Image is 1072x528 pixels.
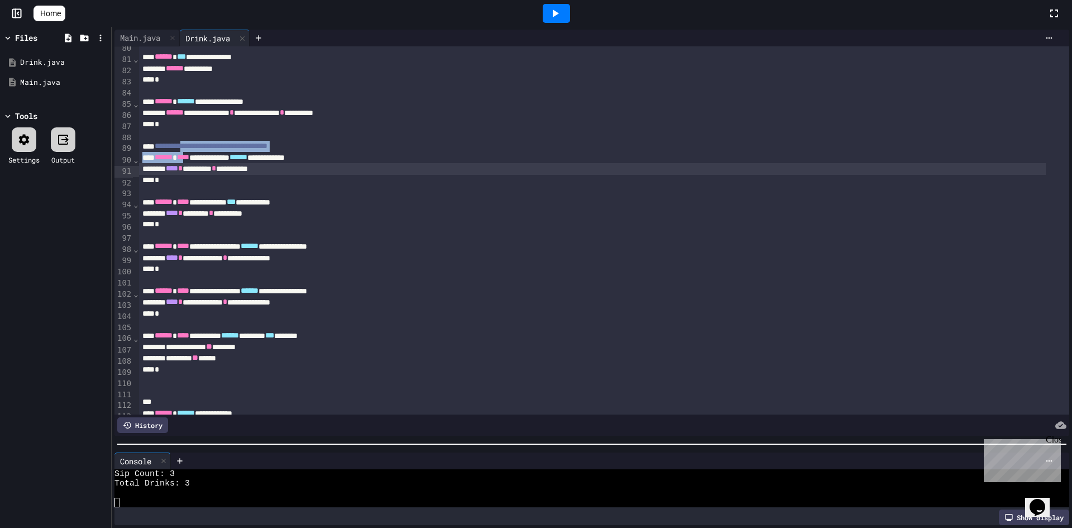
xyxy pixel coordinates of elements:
[51,155,75,165] div: Output
[117,417,168,433] div: History
[133,334,138,343] span: Fold line
[133,55,138,64] span: Fold line
[20,57,107,68] div: Drink.java
[114,345,133,356] div: 107
[114,367,133,378] div: 109
[114,455,157,467] div: Console
[999,510,1069,525] div: Show display
[114,453,171,469] div: Console
[133,412,138,421] span: Fold line
[114,389,133,401] div: 111
[114,244,133,255] div: 98
[114,43,133,54] div: 80
[114,479,190,488] span: Total Drinks: 3
[114,77,133,88] div: 83
[114,400,133,411] div: 112
[114,30,180,46] div: Main.java
[180,30,250,46] div: Drink.java
[114,54,133,65] div: 81
[114,143,133,154] div: 89
[33,6,65,21] a: Home
[114,300,133,311] div: 103
[40,8,61,19] span: Home
[114,121,133,132] div: 87
[133,245,138,254] span: Fold line
[133,200,138,209] span: Fold line
[114,199,133,211] div: 94
[133,99,138,108] span: Fold line
[114,65,133,77] div: 82
[114,188,133,199] div: 93
[114,233,133,244] div: 97
[114,99,133,110] div: 85
[20,77,107,88] div: Main.java
[114,378,133,389] div: 110
[114,155,133,166] div: 90
[114,267,133,278] div: 100
[979,435,1061,482] iframe: chat widget
[114,289,133,300] div: 102
[8,155,40,165] div: Settings
[114,356,133,367] div: 108
[1025,483,1061,517] iframe: chat widget
[114,322,133,334] div: 105
[4,4,77,71] div: Chat with us now!Close
[114,311,133,322] div: 104
[15,110,37,122] div: Tools
[114,166,133,177] div: 91
[15,32,37,44] div: Files
[114,211,133,222] div: 95
[114,110,133,121] div: 86
[133,289,138,298] span: Fold line
[114,469,175,479] span: Sip Count: 3
[114,411,133,422] div: 113
[133,155,138,164] span: Fold line
[114,178,133,189] div: 92
[114,278,133,289] div: 101
[114,255,133,267] div: 99
[114,132,133,144] div: 88
[114,32,166,44] div: Main.java
[114,88,133,99] div: 84
[114,333,133,344] div: 106
[180,32,236,44] div: Drink.java
[114,222,133,233] div: 96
